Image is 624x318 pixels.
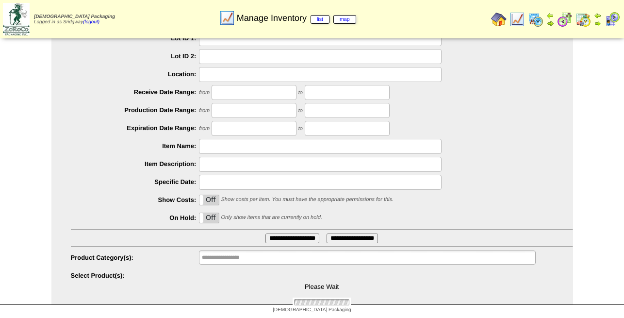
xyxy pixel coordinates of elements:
[298,90,303,96] span: to
[71,214,199,221] label: On Hold:
[71,106,199,114] label: Production Date Range:
[333,15,356,24] a: map
[311,15,329,24] a: list
[34,14,115,25] span: Logged in as Sridgway
[71,142,199,150] label: Item Name:
[71,52,199,60] label: Lot ID 2:
[546,19,554,27] img: arrowright.gif
[273,307,351,313] span: [DEMOGRAPHIC_DATA] Packaging
[199,90,210,96] span: from
[557,12,573,27] img: calendarblend.gif
[199,195,219,205] div: OnOff
[71,88,199,96] label: Receive Date Range:
[199,126,210,132] span: from
[199,108,210,114] span: from
[237,13,356,23] span: Manage Inventory
[528,12,543,27] img: calendarprod.gif
[575,12,591,27] img: calendarinout.gif
[71,196,199,203] label: Show Costs:
[219,10,235,26] img: line_graph.gif
[298,108,303,114] span: to
[491,12,507,27] img: home.gif
[298,126,303,132] span: to
[605,12,620,27] img: calendarcustomer.gif
[199,213,219,223] label: Off
[71,160,199,167] label: Item Description:
[509,12,525,27] img: line_graph.gif
[221,197,394,202] span: Show costs per item. You must have the appropriate permissions for this.
[71,124,199,132] label: Expiration Date Range:
[221,215,322,220] span: Only show items that are currently on hold.
[71,70,199,78] label: Location:
[546,12,554,19] img: arrowleft.gif
[71,272,199,279] label: Select Product(s):
[293,298,351,307] img: ajax-loader.gif
[71,178,199,185] label: Specific Date:
[199,195,219,205] label: Off
[34,14,115,19] span: [DEMOGRAPHIC_DATA] Packaging
[3,3,30,35] img: zoroco-logo-small.webp
[199,213,219,223] div: OnOff
[71,268,573,307] div: Please Wait
[594,12,602,19] img: arrowleft.gif
[83,19,99,25] a: (logout)
[71,254,199,261] label: Product Category(s):
[594,19,602,27] img: arrowright.gif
